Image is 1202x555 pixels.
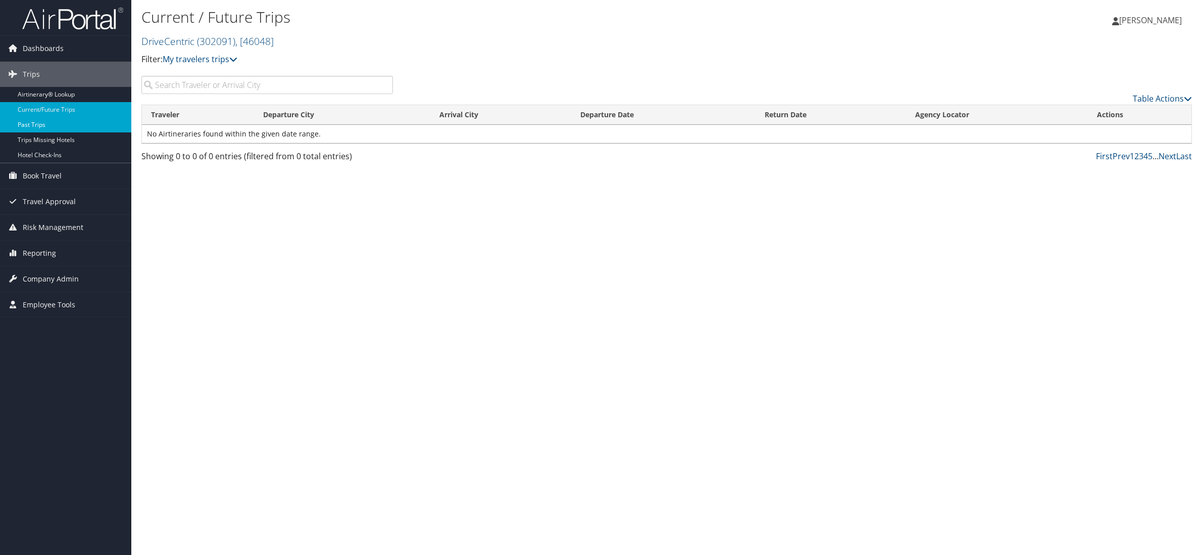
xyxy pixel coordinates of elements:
h1: Current / Future Trips [141,7,842,28]
span: [PERSON_NAME] [1119,15,1182,26]
a: 1 [1130,151,1134,162]
td: No Airtineraries found within the given date range. [142,125,1191,143]
a: 5 [1148,151,1153,162]
input: Search Traveler or Arrival City [141,76,393,94]
span: Employee Tools [23,292,75,317]
th: Departure Date: activate to sort column descending [571,105,756,125]
th: Actions [1088,105,1191,125]
th: Departure City: activate to sort column ascending [254,105,430,125]
span: Trips [23,62,40,87]
a: 4 [1143,151,1148,162]
img: airportal-logo.png [22,7,123,30]
a: DriveCentric [141,34,274,48]
th: Traveler: activate to sort column ascending [142,105,254,125]
span: Reporting [23,241,56,266]
a: First [1096,151,1113,162]
span: Travel Approval [23,189,76,214]
a: Table Actions [1133,93,1192,104]
a: Next [1159,151,1176,162]
a: 3 [1139,151,1143,162]
span: … [1153,151,1159,162]
th: Agency Locator: activate to sort column ascending [906,105,1088,125]
span: , [ 46048 ] [235,34,274,48]
span: Company Admin [23,266,79,292]
div: Showing 0 to 0 of 0 entries (filtered from 0 total entries) [141,150,393,167]
span: Book Travel [23,163,62,189]
th: Return Date: activate to sort column ascending [756,105,906,125]
a: My travelers trips [163,54,237,65]
a: 2 [1134,151,1139,162]
a: Last [1176,151,1192,162]
span: ( 302091 ) [197,34,235,48]
span: Dashboards [23,36,64,61]
th: Arrival City: activate to sort column ascending [430,105,571,125]
span: Risk Management [23,215,83,240]
a: Prev [1113,151,1130,162]
a: [PERSON_NAME] [1112,5,1192,35]
p: Filter: [141,53,842,66]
